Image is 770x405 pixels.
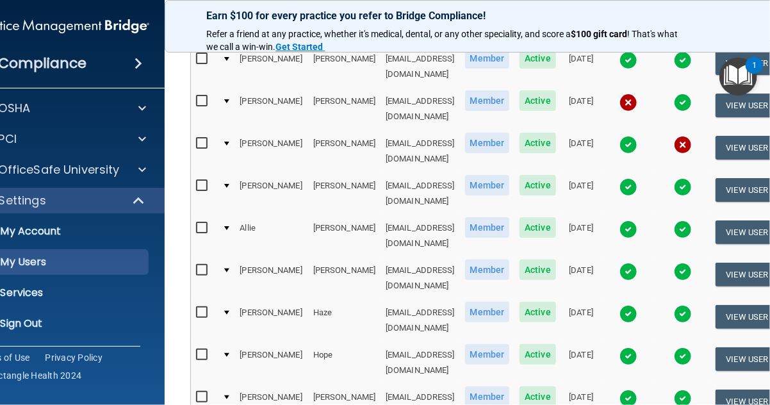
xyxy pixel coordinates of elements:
td: Hope [308,342,381,384]
img: tick.e7d51cea.svg [619,220,637,238]
td: [EMAIL_ADDRESS][DOMAIN_NAME] [381,45,460,88]
img: tick.e7d51cea.svg [674,305,692,323]
img: tick.e7d51cea.svg [619,136,637,154]
img: tick.e7d51cea.svg [619,305,637,323]
td: [PERSON_NAME] [234,172,307,215]
a: Get Started [275,42,325,52]
img: tick.e7d51cea.svg [619,347,637,365]
td: [PERSON_NAME] [234,257,307,299]
img: tick.e7d51cea.svg [674,220,692,238]
span: Member [465,217,510,238]
span: Active [520,344,556,365]
span: Active [520,260,556,280]
p: Earn $100 for every practice you refer to Bridge Compliance! [206,10,689,22]
img: tick.e7d51cea.svg [619,178,637,196]
span: Member [465,90,510,111]
span: Member [465,175,510,195]
span: Active [520,302,556,322]
td: [PERSON_NAME] [308,257,381,299]
img: cross.ca9f0e7f.svg [619,94,637,112]
span: ! That's what we call a win-win. [206,29,680,52]
td: [EMAIL_ADDRESS][DOMAIN_NAME] [381,299,460,342]
td: Haze [308,299,381,342]
td: [DATE] [561,215,602,257]
td: [DATE] [561,172,602,215]
td: [EMAIL_ADDRESS][DOMAIN_NAME] [381,130,460,172]
span: Member [465,344,510,365]
td: [EMAIL_ADDRESS][DOMAIN_NAME] [381,172,460,215]
td: [EMAIL_ADDRESS][DOMAIN_NAME] [381,342,460,384]
td: [PERSON_NAME] [308,45,381,88]
img: tick.e7d51cea.svg [619,263,637,281]
td: [EMAIL_ADDRESS][DOMAIN_NAME] [381,257,460,299]
td: [DATE] [561,88,602,130]
strong: Get Started [275,42,323,52]
img: tick.e7d51cea.svg [674,263,692,281]
td: [DATE] [561,342,602,384]
td: [DATE] [561,130,602,172]
td: [PERSON_NAME] [308,215,381,257]
span: Active [520,133,556,153]
td: [PERSON_NAME] [234,342,307,384]
img: tick.e7d51cea.svg [674,51,692,69]
span: Active [520,175,556,195]
img: tick.e7d51cea.svg [619,51,637,69]
div: 1 [752,65,757,82]
span: Active [520,90,556,111]
td: Allie [234,215,307,257]
button: Open Resource Center, 1 new notification [719,58,757,95]
strong: $100 gift card [571,29,627,39]
td: [PERSON_NAME] [234,299,307,342]
td: [PERSON_NAME] [308,172,381,215]
span: Active [520,48,556,69]
td: [PERSON_NAME] [234,130,307,172]
td: [PERSON_NAME] [234,88,307,130]
span: Refer a friend at any practice, whether it's medical, dental, or any other speciality, and score a [206,29,571,39]
img: tick.e7d51cea.svg [674,94,692,112]
span: Active [520,217,556,238]
img: cross.ca9f0e7f.svg [674,136,692,154]
span: Member [465,260,510,280]
td: [EMAIL_ADDRESS][DOMAIN_NAME] [381,88,460,130]
td: [PERSON_NAME] [308,88,381,130]
td: [PERSON_NAME] [308,130,381,172]
img: tick.e7d51cea.svg [674,178,692,196]
span: Member [465,302,510,322]
td: [DATE] [561,45,602,88]
td: [DATE] [561,257,602,299]
td: [DATE] [561,299,602,342]
td: [PERSON_NAME] [234,45,307,88]
td: [EMAIL_ADDRESS][DOMAIN_NAME] [381,215,460,257]
a: Privacy Policy [45,351,102,364]
span: Member [465,48,510,69]
img: tick.e7d51cea.svg [674,347,692,365]
span: Member [465,133,510,153]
